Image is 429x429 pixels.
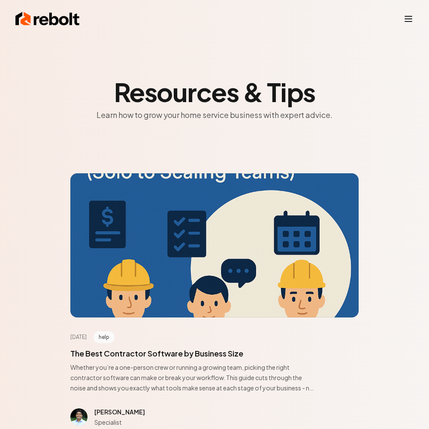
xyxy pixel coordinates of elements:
span: [PERSON_NAME] [94,408,145,416]
time: [DATE] [70,334,87,341]
button: Toggle mobile menu [403,14,414,24]
h2: Resources & Tips [70,79,359,105]
img: Rebolt Logo [15,10,80,27]
span: help [94,331,115,343]
p: Learn how to grow your home service business with expert advice. [70,108,359,122]
a: The Best Contractor Software by Business Size [70,348,243,358]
